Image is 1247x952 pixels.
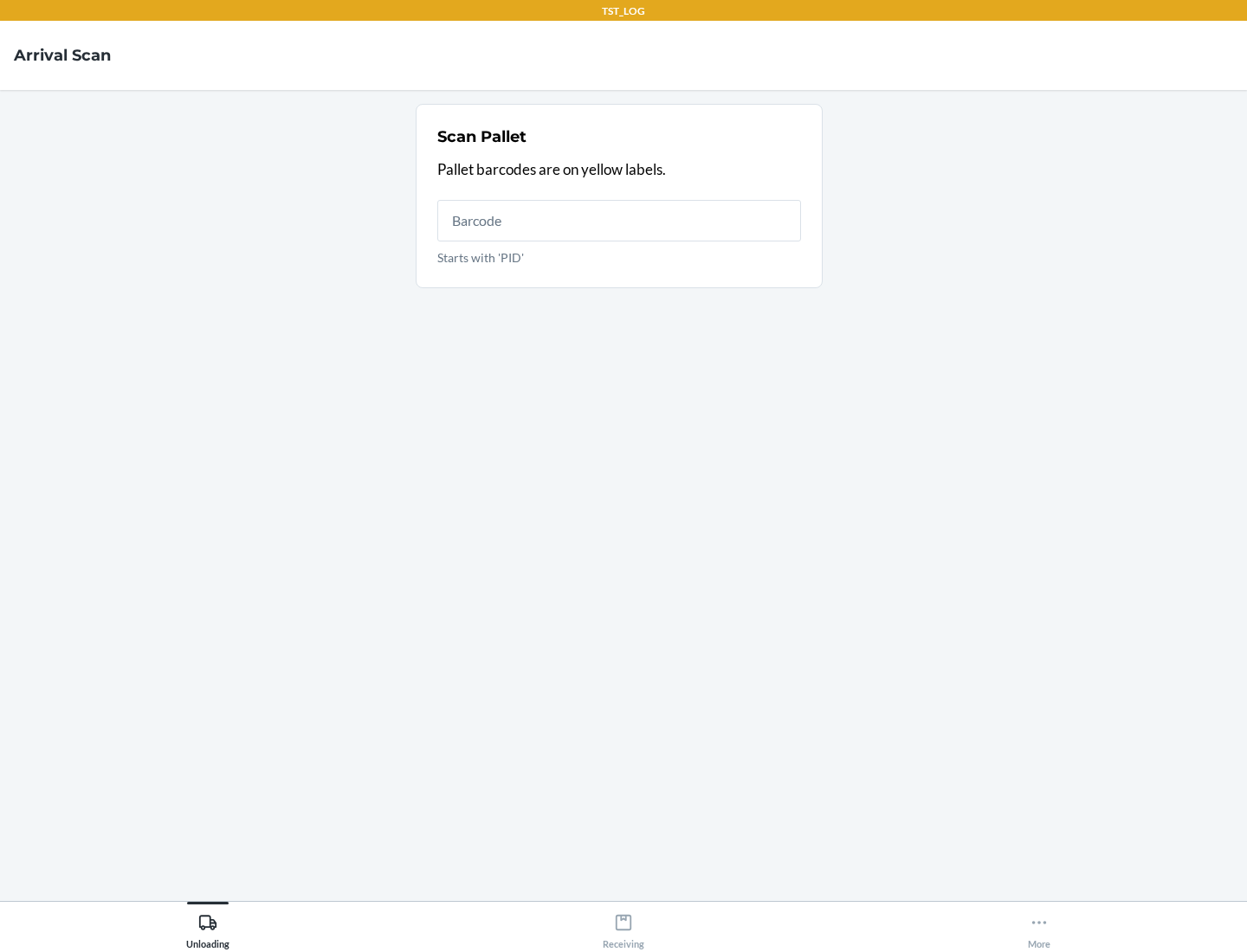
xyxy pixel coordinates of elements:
p: Pallet barcodes are on yellow labels. [437,158,801,181]
p: TST_LOG [602,3,645,19]
p: Starts with 'PID' [437,248,801,267]
input: Starts with 'PID' [437,200,801,241]
div: Unloading [186,906,229,949]
div: More [1028,906,1050,949]
h4: Arrival Scan [14,44,111,67]
div: Receiving [603,906,644,949]
button: Receiving [416,902,831,949]
button: More [831,902,1247,949]
h2: Scan Pallet [437,125,527,148]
